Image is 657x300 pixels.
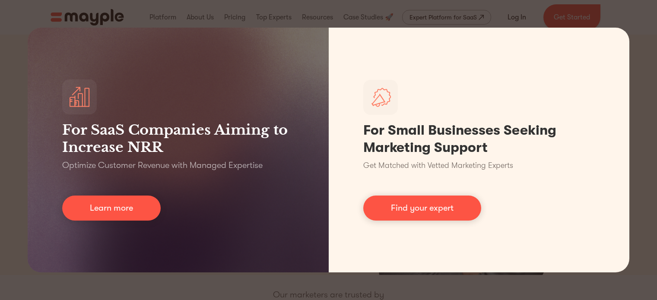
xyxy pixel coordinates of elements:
p: Optimize Customer Revenue with Managed Expertise [62,159,263,171]
h1: For Small Businesses Seeking Marketing Support [363,122,595,156]
p: Get Matched with Vetted Marketing Experts [363,160,513,171]
h3: For SaaS Companies Aiming to Increase NRR [62,121,294,156]
a: Find your expert [363,196,481,221]
a: Learn more [62,196,161,221]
